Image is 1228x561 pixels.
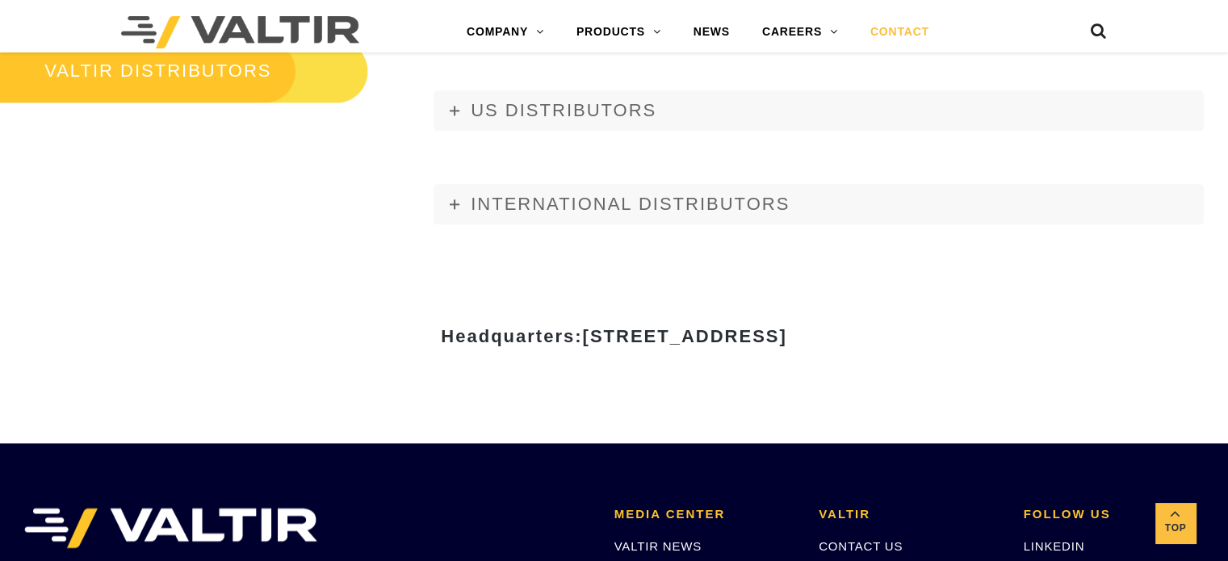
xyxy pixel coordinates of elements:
strong: Headquarters: [441,326,786,346]
span: [STREET_ADDRESS] [582,326,786,346]
img: Valtir [121,16,359,48]
a: VALTIR NEWS [614,539,702,553]
h2: MEDIA CENTER [614,508,794,521]
a: LINKEDIN [1024,539,1085,553]
h2: VALTIR [819,508,999,521]
a: INTERNATIONAL DISTRIBUTORS [434,184,1204,224]
a: PRODUCTS [560,16,677,48]
span: INTERNATIONAL DISTRIBUTORS [471,194,790,214]
span: US DISTRIBUTORS [471,100,656,120]
a: CONTACT US [819,539,903,553]
a: CAREERS [746,16,854,48]
span: Top [1155,519,1196,538]
a: COMPANY [451,16,560,48]
a: Top [1155,503,1196,543]
h2: FOLLOW US [1024,508,1204,521]
img: VALTIR [24,508,317,548]
a: US DISTRIBUTORS [434,90,1204,131]
a: CONTACT [854,16,945,48]
a: NEWS [677,16,746,48]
